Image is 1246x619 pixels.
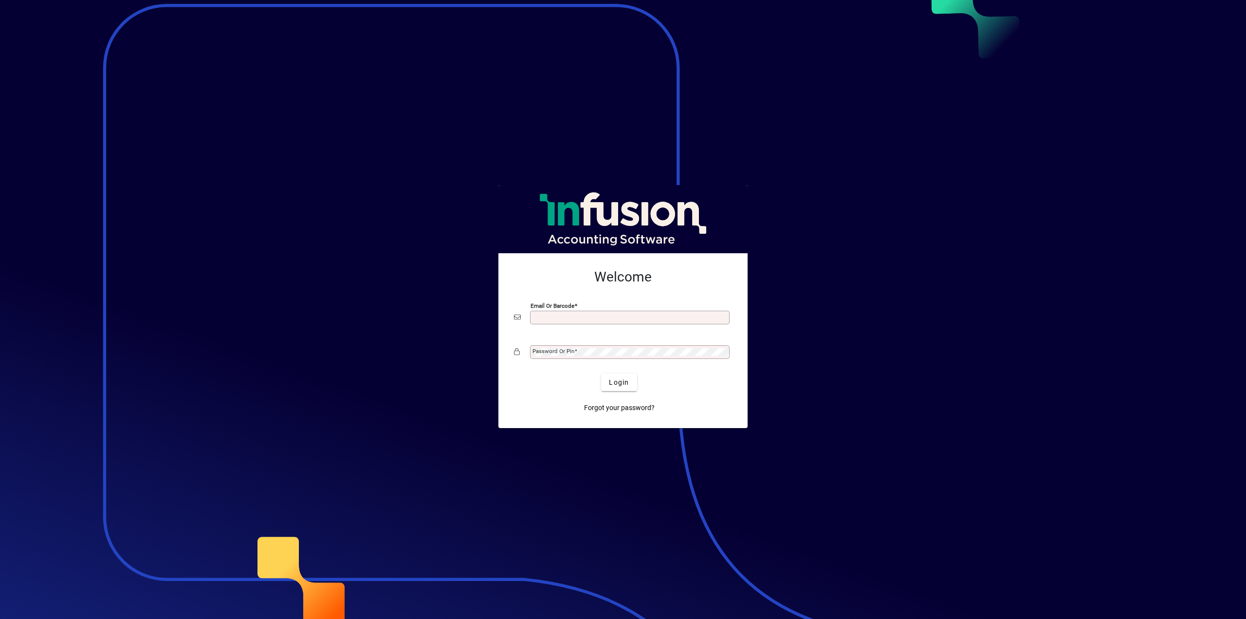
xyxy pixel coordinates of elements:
[514,269,732,285] h2: Welcome
[609,377,629,388] span: Login
[531,302,574,309] mat-label: Email or Barcode
[601,374,637,391] button: Login
[584,403,655,413] span: Forgot your password?
[580,399,659,416] a: Forgot your password?
[532,348,574,355] mat-label: Password or Pin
